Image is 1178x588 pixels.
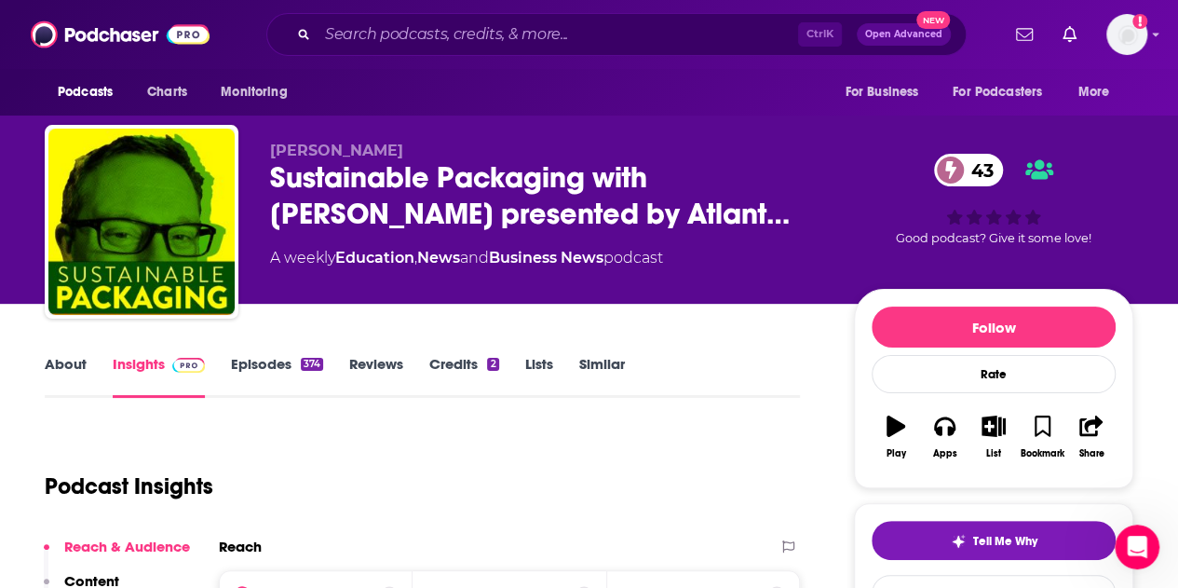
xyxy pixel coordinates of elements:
[1018,403,1066,471] button: Bookmark
[270,247,663,269] div: A weekly podcast
[872,307,1116,348] button: Follow
[832,75,941,110] button: open menu
[219,538,262,555] h2: Reach
[48,129,235,315] img: Sustainable Packaging with Cory Connors presented by Atlantic Packaging
[1021,448,1064,459] div: Bookmark
[1106,14,1147,55] span: Logged in as jkoshea
[1078,79,1110,105] span: More
[64,538,190,555] p: Reach & Audience
[969,403,1018,471] button: List
[934,154,1003,186] a: 43
[135,75,198,110] a: Charts
[953,154,1003,186] span: 43
[460,249,489,267] span: and
[1106,14,1147,55] button: Show profile menu
[417,249,460,267] a: News
[579,355,625,398] a: Similar
[113,355,205,398] a: InsightsPodchaser Pro
[487,358,498,371] div: 2
[933,448,957,459] div: Apps
[986,448,1001,459] div: List
[1132,14,1147,29] svg: Add a profile image
[1078,448,1104,459] div: Share
[318,20,798,49] input: Search podcasts, credits, & more...
[951,534,966,549] img: tell me why sparkle
[798,22,842,47] span: Ctrl K
[887,448,906,459] div: Play
[270,142,403,159] span: [PERSON_NAME]
[45,472,213,500] h1: Podcast Insights
[31,17,210,52] img: Podchaser - Follow, Share and Rate Podcasts
[1009,19,1040,50] a: Show notifications dropdown
[429,355,498,398] a: Credits2
[920,403,968,471] button: Apps
[58,79,113,105] span: Podcasts
[845,79,918,105] span: For Business
[266,13,967,56] div: Search podcasts, credits, & more...
[872,403,920,471] button: Play
[1065,75,1133,110] button: open menu
[221,79,287,105] span: Monitoring
[45,355,87,398] a: About
[1067,403,1116,471] button: Share
[916,11,950,29] span: New
[44,538,190,572] button: Reach & Audience
[525,355,553,398] a: Lists
[335,249,414,267] a: Education
[301,358,323,371] div: 374
[854,142,1133,257] div: 43Good podcast? Give it some love!
[414,249,417,267] span: ,
[941,75,1069,110] button: open menu
[1115,525,1159,569] iframe: Intercom live chat
[231,355,323,398] a: Episodes374
[865,30,942,39] span: Open Advanced
[872,521,1116,560] button: tell me why sparkleTell Me Why
[349,355,403,398] a: Reviews
[973,534,1037,549] span: Tell Me Why
[45,75,137,110] button: open menu
[1106,14,1147,55] img: User Profile
[953,79,1042,105] span: For Podcasters
[896,231,1091,245] span: Good podcast? Give it some love!
[872,355,1116,393] div: Rate
[172,358,205,373] img: Podchaser Pro
[857,23,951,46] button: Open AdvancedNew
[1055,19,1084,50] a: Show notifications dropdown
[208,75,311,110] button: open menu
[489,249,603,267] a: Business News
[147,79,187,105] span: Charts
